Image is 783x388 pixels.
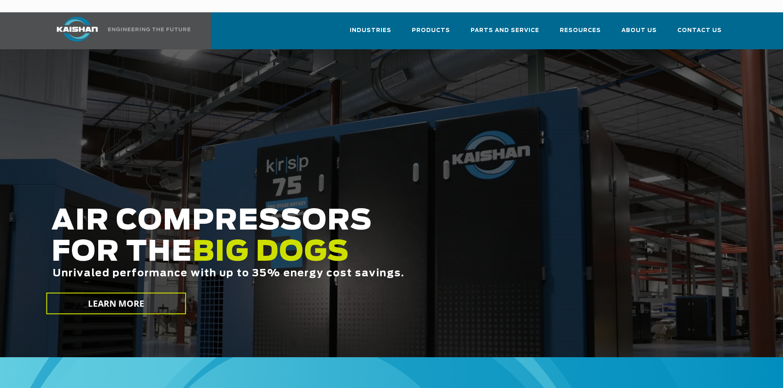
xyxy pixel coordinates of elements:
[88,298,144,310] span: LEARN MORE
[621,26,657,35] span: About Us
[560,20,601,48] a: Resources
[46,12,192,49] a: Kaishan USA
[51,206,617,305] h2: AIR COMPRESSORS FOR THE
[108,28,190,31] img: Engineering the future
[412,26,450,35] span: Products
[471,20,539,48] a: Parts and Service
[350,26,391,35] span: Industries
[621,20,657,48] a: About Us
[46,17,108,41] img: kaishan logo
[471,26,539,35] span: Parts and Service
[560,26,601,35] span: Resources
[677,20,722,48] a: Contact Us
[677,26,722,35] span: Contact Us
[412,20,450,48] a: Products
[192,239,349,266] span: BIG DOGS
[53,269,404,278] span: Unrivaled performance with up to 35% energy cost savings.
[46,293,186,315] a: LEARN MORE
[350,20,391,48] a: Industries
